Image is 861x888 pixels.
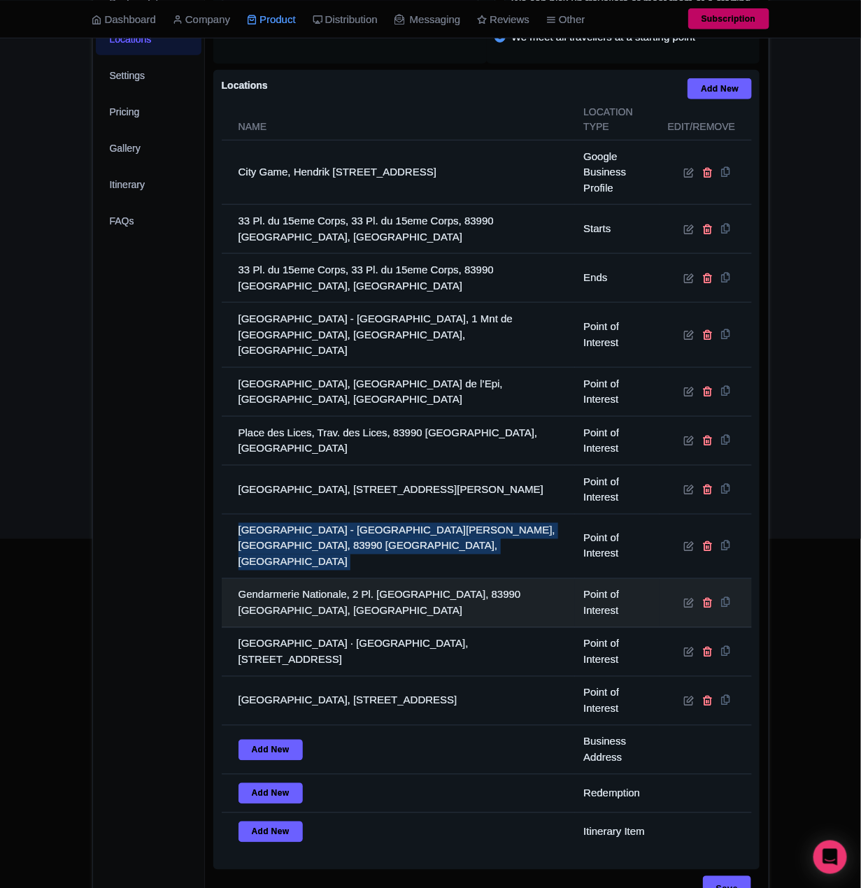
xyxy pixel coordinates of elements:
[688,8,769,29] a: Subscription
[575,813,659,852] td: Itinerary Item
[96,169,202,201] a: Itinerary
[239,740,303,761] a: Add New
[222,205,576,254] td: 33 Pl. du 15eme Corps, 33 Pl. du 15eme Corps, 83990 [GEOGRAPHIC_DATA], [GEOGRAPHIC_DATA]
[222,628,576,677] td: [GEOGRAPHIC_DATA] · [GEOGRAPHIC_DATA], [STREET_ADDRESS]
[222,303,576,368] td: [GEOGRAPHIC_DATA] - [GEOGRAPHIC_DATA], 1 Mnt de [GEOGRAPHIC_DATA], [GEOGRAPHIC_DATA], [GEOGRAPHIC...
[96,133,202,164] a: Gallery
[575,205,659,254] td: Starts
[96,96,202,128] a: Pricing
[96,206,202,237] a: FAQs
[575,677,659,726] td: Point of Interest
[575,775,659,813] td: Redemption
[688,78,752,99] a: Add New
[575,628,659,677] td: Point of Interest
[575,465,659,514] td: Point of Interest
[222,367,576,416] td: [GEOGRAPHIC_DATA], [GEOGRAPHIC_DATA] de l’Epi, [GEOGRAPHIC_DATA], [GEOGRAPHIC_DATA]
[575,579,659,628] td: Point of Interest
[575,303,659,368] td: Point of Interest
[222,465,576,514] td: [GEOGRAPHIC_DATA], [STREET_ADDRESS][PERSON_NAME]
[575,254,659,303] td: Ends
[96,60,202,92] a: Settings
[575,726,659,775] td: Business Address
[575,416,659,465] td: Point of Interest
[222,99,576,141] th: Name
[575,367,659,416] td: Point of Interest
[222,140,576,205] td: City Game, Hendrik [STREET_ADDRESS]
[96,24,202,55] a: Locations
[575,140,659,205] td: Google Business Profile
[222,78,268,93] label: Locations
[239,783,303,804] a: Add New
[660,99,752,141] th: Edit/Remove
[813,840,847,874] div: Open Intercom Messenger
[222,514,576,579] td: [GEOGRAPHIC_DATA] - [GEOGRAPHIC_DATA][PERSON_NAME], [GEOGRAPHIC_DATA], 83990 [GEOGRAPHIC_DATA], [...
[222,254,576,303] td: 33 Pl. du 15eme Corps, 33 Pl. du 15eme Corps, 83990 [GEOGRAPHIC_DATA], [GEOGRAPHIC_DATA]
[222,579,576,628] td: Gendarmerie Nationale, 2 Pl. [GEOGRAPHIC_DATA], 83990 [GEOGRAPHIC_DATA], [GEOGRAPHIC_DATA]
[575,99,659,141] th: Location type
[575,514,659,579] td: Point of Interest
[239,822,303,843] a: Add New
[222,677,576,726] td: [GEOGRAPHIC_DATA], [STREET_ADDRESS]
[222,416,576,465] td: Place des Lices, Trav. des Lices, 83990 [GEOGRAPHIC_DATA], [GEOGRAPHIC_DATA]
